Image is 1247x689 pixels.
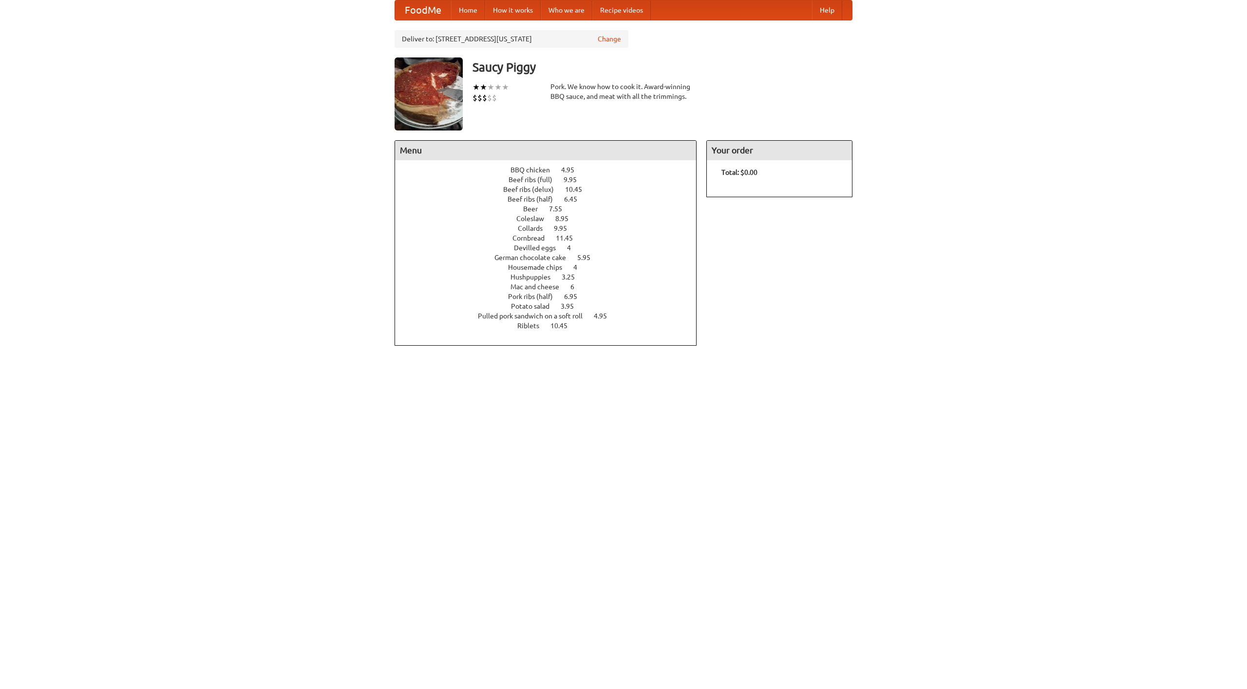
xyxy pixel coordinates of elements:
h4: Menu [395,141,696,160]
div: Deliver to: [STREET_ADDRESS][US_STATE] [395,30,628,48]
li: $ [477,93,482,103]
li: $ [472,93,477,103]
a: German chocolate cake 5.95 [494,254,608,261]
a: Who we are [541,0,592,20]
span: 6 [570,283,584,291]
a: Change [598,34,621,44]
b: Total: $0.00 [721,168,757,176]
a: Hushpuppies 3.25 [510,273,593,281]
span: Devilled eggs [514,244,566,252]
span: 3.25 [562,273,585,281]
span: 4 [567,244,581,252]
span: Mac and cheese [510,283,569,291]
a: Devilled eggs 4 [514,244,589,252]
li: ★ [480,82,487,93]
a: Housemade chips 4 [508,263,595,271]
span: Cornbread [512,234,554,242]
a: Beef ribs (delux) 10.45 [503,186,600,193]
a: Potato salad 3.95 [511,302,592,310]
span: Potato salad [511,302,559,310]
a: Help [812,0,842,20]
a: FoodMe [395,0,451,20]
a: Home [451,0,485,20]
h4: Your order [707,141,852,160]
a: Beer 7.55 [523,205,580,213]
span: 5.95 [577,254,600,261]
h3: Saucy Piggy [472,57,852,77]
li: $ [482,93,487,103]
span: 6.95 [564,293,587,300]
a: How it works [485,0,541,20]
a: Mac and cheese 6 [510,283,592,291]
span: German chocolate cake [494,254,576,261]
span: Beef ribs (full) [509,176,562,184]
li: ★ [472,82,480,93]
span: 4 [573,263,587,271]
span: Beer [523,205,548,213]
span: Coleslaw [516,215,554,223]
a: Beef ribs (full) 9.95 [509,176,595,184]
a: BBQ chicken 4.95 [510,166,592,174]
a: Pork ribs (half) 6.95 [508,293,595,300]
span: Pork ribs (half) [508,293,563,300]
a: Collards 9.95 [518,224,585,232]
span: 11.45 [556,234,583,242]
div: Pork. We know how to cook it. Award-winning BBQ sauce, and meat with all the trimmings. [550,82,697,101]
li: $ [487,93,492,103]
a: Recipe videos [592,0,651,20]
span: 4.95 [594,312,617,320]
span: Beef ribs (delux) [503,186,564,193]
span: 6.45 [564,195,587,203]
span: 10.45 [565,186,592,193]
a: Riblets 10.45 [517,322,586,330]
span: 10.45 [550,322,577,330]
span: 4.95 [561,166,584,174]
span: Hushpuppies [510,273,560,281]
span: Beef ribs (half) [508,195,563,203]
a: Cornbread 11.45 [512,234,591,242]
span: 9.95 [564,176,586,184]
a: Coleslaw 8.95 [516,215,586,223]
span: Collards [518,224,552,232]
a: Pulled pork sandwich on a soft roll 4.95 [478,312,625,320]
span: 3.95 [561,302,584,310]
span: 9.95 [554,224,577,232]
span: Riblets [517,322,549,330]
span: Housemade chips [508,263,572,271]
span: Pulled pork sandwich on a soft roll [478,312,592,320]
span: BBQ chicken [510,166,560,174]
li: ★ [494,82,502,93]
li: ★ [487,82,494,93]
img: angular.jpg [395,57,463,130]
li: $ [492,93,497,103]
a: Beef ribs (half) 6.45 [508,195,595,203]
span: 7.55 [549,205,572,213]
span: 8.95 [555,215,578,223]
li: ★ [502,82,509,93]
